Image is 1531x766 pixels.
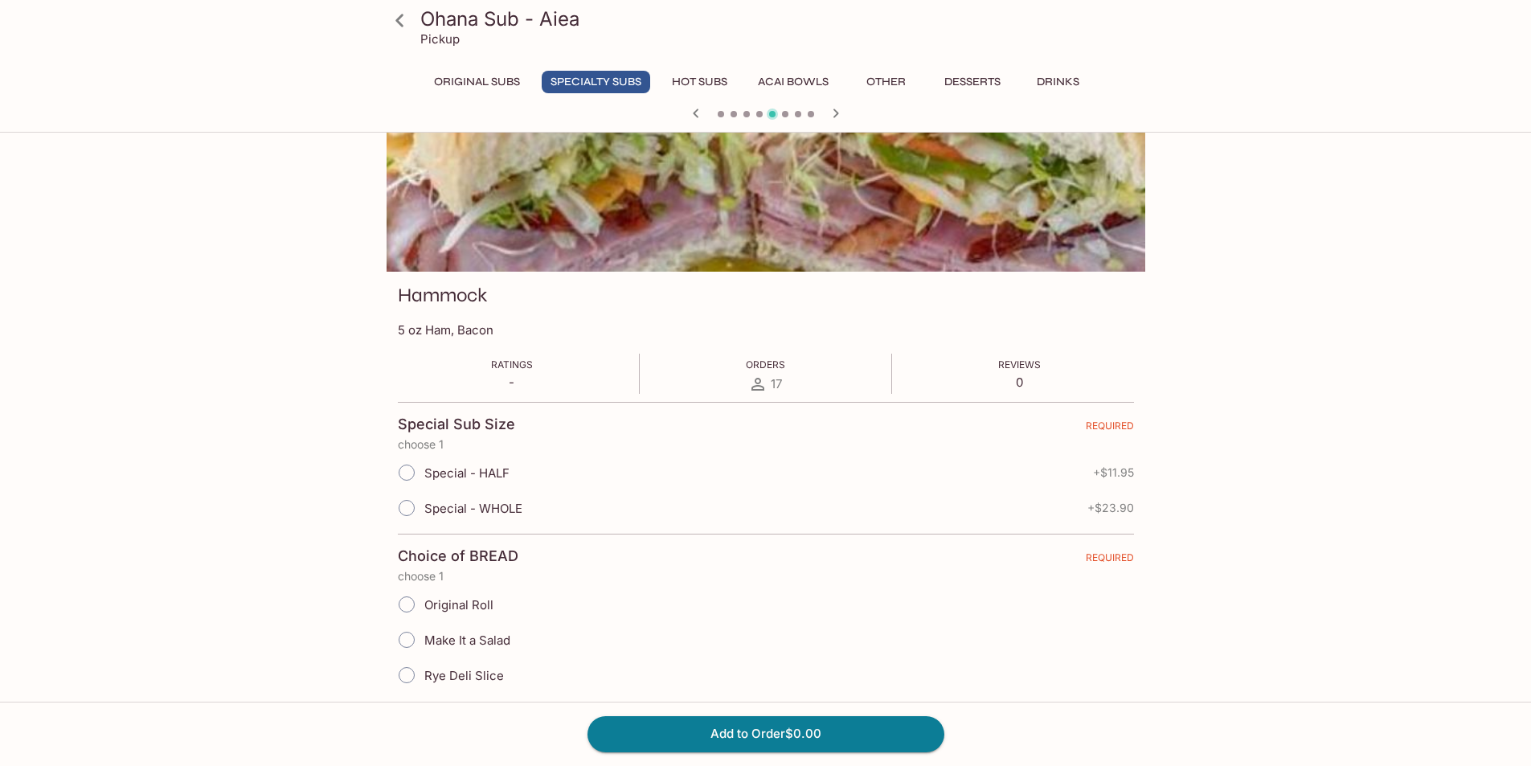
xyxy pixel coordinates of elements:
p: Pickup [420,31,460,47]
span: + $11.95 [1093,466,1134,479]
span: Rye Deli Slice [424,668,504,683]
span: Special - WHOLE [424,501,522,516]
p: 5 oz Ham, Bacon [398,322,1134,338]
p: choose 1 [398,438,1134,451]
span: Make It a Salad [424,633,510,648]
button: Add to Order$0.00 [587,716,944,752]
button: Other [850,71,923,93]
span: + $23.90 [1087,502,1134,514]
h3: Ohana Sub - Aiea [420,6,1139,31]
h4: Choice of BREAD [398,547,518,565]
p: 0 [998,375,1041,390]
span: REQUIRED [1086,420,1134,438]
button: Original Subs [425,71,529,93]
button: Specialty Subs [542,71,650,93]
span: REQUIRED [1086,551,1134,570]
h4: Special Sub Size [398,416,515,433]
button: Desserts [935,71,1009,93]
button: Drinks [1022,71,1095,93]
button: Hot Subs [663,71,736,93]
span: Reviews [998,358,1041,371]
h3: Hammock [398,283,487,308]
span: Original Roll [424,597,493,612]
span: Orders [746,358,785,371]
div: Hammock [387,59,1145,272]
p: - [491,375,533,390]
span: Ratings [491,358,533,371]
span: 17 [771,376,782,391]
p: choose 1 [398,570,1134,583]
span: Special - HALF [424,465,510,481]
button: Acai Bowls [749,71,837,93]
